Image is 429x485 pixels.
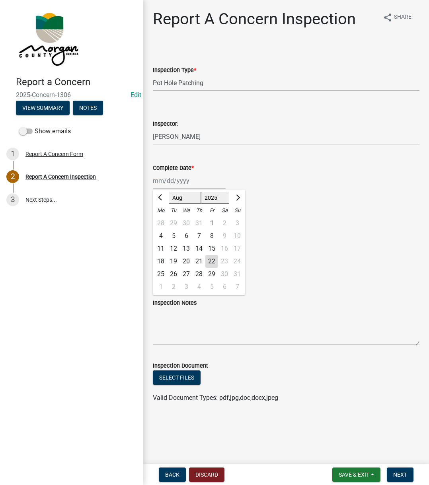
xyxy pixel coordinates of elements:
button: shareShare [376,10,418,25]
div: 5 [167,230,180,242]
div: 7 [193,230,205,242]
label: Inspection Notes [153,300,197,306]
div: We [180,204,193,217]
div: Fr [205,204,218,217]
div: 11 [154,242,167,255]
div: 4 [154,230,167,242]
div: Monday, August 4, 2025 [154,230,167,242]
h1: Report A Concern Inspection [153,10,356,29]
button: Back [159,467,186,482]
i: share [383,13,392,22]
button: Next [387,467,413,482]
div: Friday, August 8, 2025 [205,230,218,242]
a: Edit [131,91,141,99]
div: Monday, August 25, 2025 [154,268,167,280]
div: Friday, August 1, 2025 [205,217,218,230]
select: Select month [169,192,201,204]
div: Su [231,204,244,217]
div: 5 [205,280,218,293]
label: Inspection Type [153,68,196,73]
button: Previous month [156,191,166,204]
div: 28 [193,268,205,280]
div: 19 [167,255,180,268]
div: 30 [180,217,193,230]
div: 1 [6,148,19,160]
div: Thursday, August 28, 2025 [193,268,205,280]
div: Th [193,204,205,217]
span: 2025-Concern-1306 [16,91,127,99]
div: 3 [180,280,193,293]
wm-modal-confirm: Summary [16,105,70,111]
div: Friday, August 29, 2025 [205,268,218,280]
div: 2 [167,280,180,293]
div: 6 [180,230,193,242]
div: Tuesday, September 2, 2025 [167,280,180,293]
div: Friday, September 5, 2025 [205,280,218,293]
div: Tuesday, August 19, 2025 [167,255,180,268]
img: Morgan County, Indiana [16,8,80,68]
div: Thursday, September 4, 2025 [193,280,205,293]
div: 26 [167,268,180,280]
label: Show emails [19,127,71,136]
div: 22 [205,255,218,268]
div: Mo [154,204,167,217]
div: 8 [205,230,218,242]
div: Tu [167,204,180,217]
input: mm/dd/yyyy [153,173,226,189]
div: Monday, August 18, 2025 [154,255,167,268]
div: Sa [218,204,231,217]
label: Inspection Document [153,363,208,369]
div: Friday, August 22, 2025 [205,255,218,268]
div: Tuesday, July 29, 2025 [167,217,180,230]
div: Thursday, August 21, 2025 [193,255,205,268]
span: Next [393,471,407,478]
label: Complete Date [153,166,194,171]
button: Discard [189,467,224,482]
div: 15 [205,242,218,255]
div: Wednesday, September 3, 2025 [180,280,193,293]
div: Thursday, August 14, 2025 [193,242,205,255]
div: Friday, August 15, 2025 [205,242,218,255]
span: Back [165,471,179,478]
div: Wednesday, August 13, 2025 [180,242,193,255]
div: 1 [154,280,167,293]
div: 27 [180,268,193,280]
div: Report A Concern Inspection [25,174,96,179]
button: Save & Exit [332,467,380,482]
button: Next month [232,191,242,204]
div: 13 [180,242,193,255]
div: Wednesday, August 20, 2025 [180,255,193,268]
div: 18 [154,255,167,268]
div: Report A Concern Form [25,151,83,157]
div: Wednesday, July 30, 2025 [180,217,193,230]
div: Tuesday, August 5, 2025 [167,230,180,242]
div: 12 [167,242,180,255]
div: Wednesday, August 27, 2025 [180,268,193,280]
div: 29 [167,217,180,230]
div: 20 [180,255,193,268]
div: Monday, August 11, 2025 [154,242,167,255]
div: 21 [193,255,205,268]
div: Tuesday, August 12, 2025 [167,242,180,255]
button: Notes [73,101,103,115]
div: Monday, September 1, 2025 [154,280,167,293]
div: 31 [193,217,205,230]
div: Thursday, August 7, 2025 [193,230,205,242]
button: Select files [153,370,201,385]
div: Wednesday, August 6, 2025 [180,230,193,242]
wm-modal-confirm: Edit Application Number [131,91,141,99]
div: 3 [6,193,19,206]
div: 1 [205,217,218,230]
wm-modal-confirm: Notes [73,105,103,111]
div: 29 [205,268,218,280]
div: 14 [193,242,205,255]
select: Select year [201,192,230,204]
div: Monday, July 28, 2025 [154,217,167,230]
div: Thursday, July 31, 2025 [193,217,205,230]
div: 4 [193,280,205,293]
div: 28 [154,217,167,230]
span: Share [394,13,411,22]
span: Valid Document Types: pdf,jpg,doc,docx,jpeg [153,394,278,401]
span: Save & Exit [339,471,369,478]
div: 2 [6,170,19,183]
